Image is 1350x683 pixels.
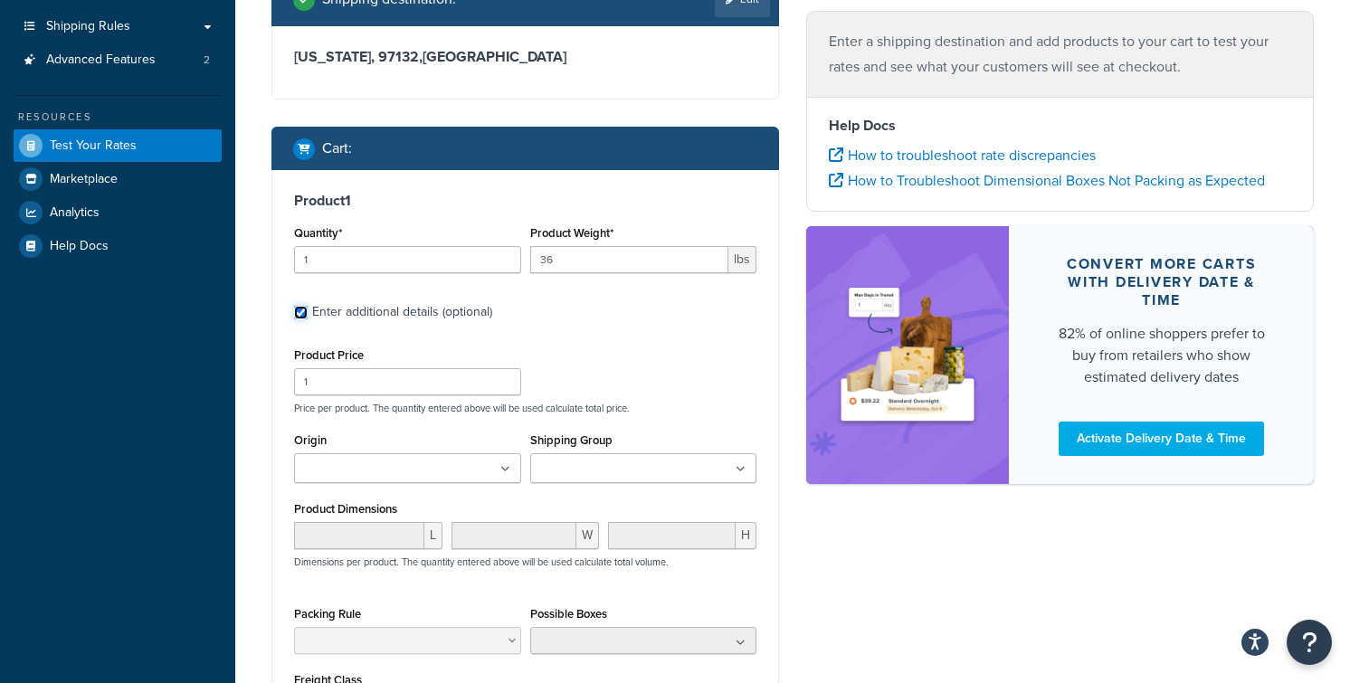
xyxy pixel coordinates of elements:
h3: [US_STATE], 97132 , [GEOGRAPHIC_DATA] [294,48,756,66]
span: Analytics [50,205,100,221]
input: Enter additional details (optional) [294,306,308,319]
div: Convert more carts with delivery date & time [1052,255,1270,309]
span: 2 [204,52,210,68]
div: 82% of online shoppers prefer to buy from retailers who show estimated delivery dates [1052,323,1270,388]
h3: Product 1 [294,192,756,210]
li: Advanced Features [14,43,222,77]
label: Origin [294,433,327,447]
div: Resources [14,109,222,125]
span: L [424,522,442,549]
label: Shipping Group [530,433,613,447]
span: Help Docs [50,239,109,254]
span: H [736,522,756,549]
a: Shipping Rules [14,10,222,43]
h4: Help Docs [829,115,1291,137]
span: Test Your Rates [50,138,137,154]
a: Test Your Rates [14,129,222,162]
a: Marketplace [14,163,222,195]
button: Open Resource Center [1287,620,1332,665]
p: Enter a shipping destination and add products to your cart to test your rates and see what your c... [829,29,1291,80]
label: Possible Boxes [530,607,607,621]
a: How to Troubleshoot Dimensional Boxes Not Packing as Expected [829,170,1265,191]
p: Dimensions per product. The quantity entered above will be used calculate total volume. [290,555,669,568]
span: W [576,522,599,549]
input: 0.0 [294,246,521,273]
a: How to troubleshoot rate discrepancies [829,145,1096,166]
a: Advanced Features2 [14,43,222,77]
span: Shipping Rules [46,19,130,34]
a: Help Docs [14,230,222,262]
a: Activate Delivery Date & Time [1059,422,1264,456]
span: lbs [728,246,756,273]
label: Quantity* [294,226,342,240]
label: Product Dimensions [294,502,397,516]
a: Analytics [14,196,222,229]
label: Product Weight* [530,226,613,240]
span: Marketplace [50,172,118,187]
div: Enter additional details (optional) [312,299,492,325]
h2: Cart : [322,140,352,157]
label: Product Price [294,348,364,362]
label: Packing Rule [294,607,361,621]
img: feature-image-ddt-36eae7f7280da8017bfb280eaccd9c446f90b1fe08728e4019434db127062ab4.png [833,253,982,457]
p: Price per product. The quantity entered above will be used calculate total price. [290,402,761,414]
input: 0.00 [530,246,729,273]
span: Advanced Features [46,52,156,68]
